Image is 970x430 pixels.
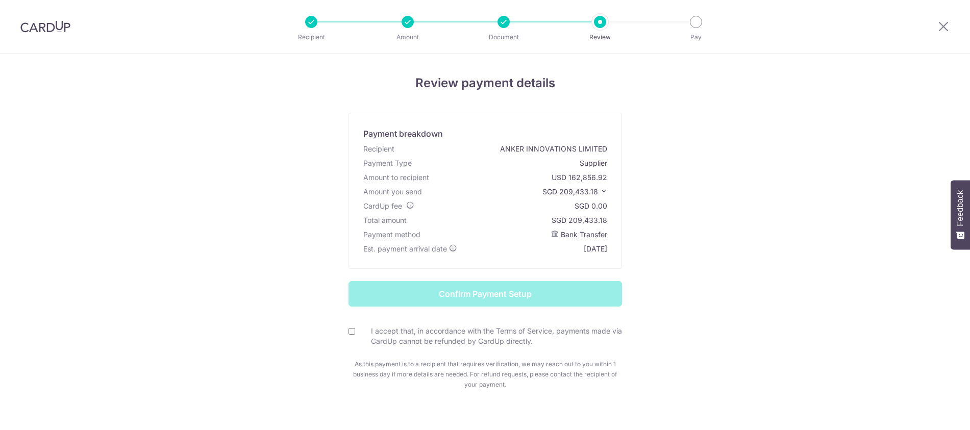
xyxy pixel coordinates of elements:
div: USD 162,856.92 [552,172,607,183]
p: Document [466,32,541,42]
p: Review [562,32,638,42]
button: Feedback - Show survey [951,180,970,249]
div: Amount you send [363,187,422,197]
div: Payment method [363,230,420,240]
div: SGD 209,433.18 [552,215,607,225]
span: CardUp fee [363,201,402,210]
span: Feedback [956,190,965,226]
p: As this payment is to a recipient that requires verification, we may reach out to you within 1 bu... [349,359,622,390]
p: Amount [370,32,445,42]
span: SGD 209,433.18 [542,187,598,196]
div: Supplier [580,158,607,168]
span: Bank Transfer [561,230,607,239]
div: Payment breakdown [363,128,443,140]
h4: Review payment details [187,74,784,92]
div: Amount to recipient [363,172,429,183]
span: Total amount [363,216,407,224]
div: Est. payment arrival date [363,244,457,254]
div: Recipient [363,144,394,154]
div: SGD 0.00 [575,201,607,211]
img: CardUp [20,20,70,33]
div: ANKER INNOVATIONS LIMITED [500,144,607,154]
span: translation missing: en.account_steps.new_confirm_form.xb_payment.header.payment_type [363,159,412,167]
div: [DATE] [584,244,607,254]
p: Pay [658,32,734,42]
iframe: 打开一个小组件，您可以在其中找到更多信息 [907,399,960,425]
p: SGD 209,433.18 [542,187,607,197]
label: I accept that, in accordance with the Terms of Service, payments made via CardUp cannot be refund... [361,326,622,346]
p: Recipient [273,32,349,42]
